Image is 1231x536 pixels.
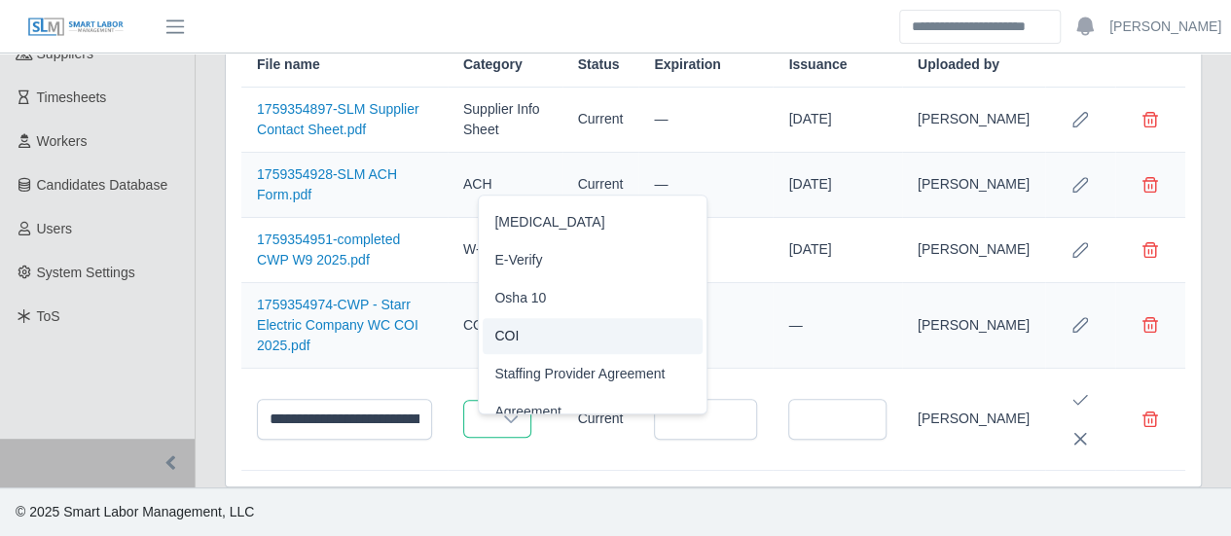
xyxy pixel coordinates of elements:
span: Workers [37,133,88,149]
a: 1759354974-CWP - Starr Electric Company WC COI 2025.pdf [257,297,418,353]
input: Search [899,10,1061,44]
img: SLM Logo [27,17,125,38]
td: [PERSON_NAME] [902,283,1045,369]
span: Candidates Database [37,177,168,193]
td: [DATE] [773,218,901,283]
td: Current [562,153,639,218]
td: [DATE] [773,153,901,218]
span: Status [578,54,620,75]
span: ToS [37,308,60,324]
span: Expiration [654,54,720,75]
td: [DATE] [773,88,901,153]
button: Delete file [1131,305,1170,344]
button: Cancel Edit [1061,419,1100,458]
a: [PERSON_NAME] [1109,17,1221,37]
li: Drug Test [483,204,703,240]
span: Issuance [788,54,847,75]
td: — [638,153,773,218]
td: [PERSON_NAME] [902,88,1045,153]
span: Users [37,221,73,236]
button: Row Edit [1061,165,1100,204]
td: Current [562,88,639,153]
td: W-9 [448,218,562,283]
span: Category [463,54,523,75]
span: System Settings [37,265,135,280]
td: [PERSON_NAME] [902,218,1045,283]
button: Delete file [1131,400,1170,439]
td: COI [448,283,562,369]
td: Current [562,369,639,471]
span: Agreement [494,402,561,422]
a: 1759354951-completed CWP W9 2025.pdf [257,232,400,268]
li: E-Verify [483,242,703,278]
a: 1759354928-SLM ACH Form.pdf [257,166,397,202]
span: E-Verify [494,250,542,270]
td: — [638,88,773,153]
span: Uploaded by [918,54,999,75]
button: Row Edit [1061,100,1100,139]
button: Save Edit [1061,380,1100,419]
button: Delete file [1131,165,1170,204]
span: Staffing Provider Agreement [494,364,665,384]
span: [MEDICAL_DATA] [494,212,604,232]
td: ACH [448,153,562,218]
li: Staffing Provider Agreement [483,356,703,392]
li: COI [483,318,703,354]
a: 1759354897-SLM Supplier Contact Sheet.pdf [257,101,419,137]
li: Agreement [483,394,703,430]
span: Suppliers [37,46,93,61]
button: Row Edit [1061,231,1100,269]
button: Row Edit [1061,305,1100,344]
td: [PERSON_NAME] [902,153,1045,218]
span: File name [257,54,320,75]
span: Osha 10 [494,288,546,308]
button: Delete file [1131,231,1170,269]
li: Osha 10 [483,280,703,316]
span: COI [494,326,519,346]
span: © 2025 Smart Labor Management, LLC [16,504,254,519]
td: — [773,283,901,369]
td: Supplier Info Sheet [448,88,562,153]
td: [PERSON_NAME] [902,369,1045,471]
span: Timesheets [37,89,107,105]
button: Delete file [1131,100,1170,139]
